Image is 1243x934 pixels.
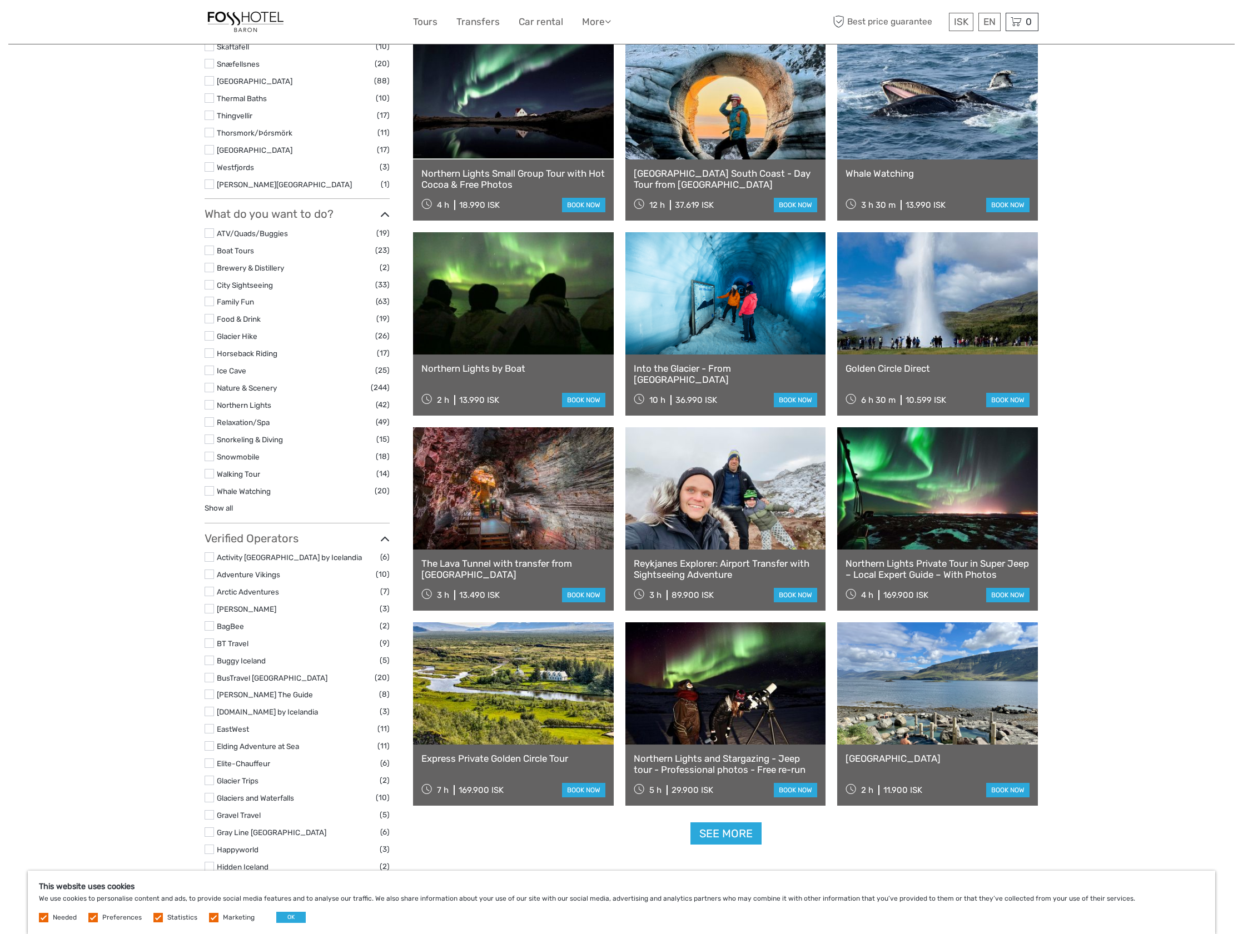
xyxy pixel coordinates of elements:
a: book now [986,588,1030,602]
a: Glacier Hike [217,332,257,341]
div: 13.490 ISK [459,590,500,600]
a: Northern Lights Private Tour in Super Jeep – Local Expert Guide – With Photos [846,558,1030,581]
a: EastWest [217,725,249,733]
a: Snæfellsnes [217,59,260,68]
div: 36.990 ISK [675,395,717,405]
div: 29.900 ISK [672,785,713,795]
a: Snorkeling & Diving [217,435,283,444]
a: Tours [413,14,437,30]
a: BusTravel [GEOGRAPHIC_DATA] [217,673,327,682]
span: (49) [376,416,390,428]
span: (2) [380,620,390,632]
a: Food & Drink [217,314,261,323]
a: Reykjanes Explorer: Airport Transfer with Sightseeing Adventure [634,558,818,581]
span: (20) [375,57,390,70]
a: The Lava Tunnel with transfer from [GEOGRAPHIC_DATA] [421,558,605,581]
div: EN [978,13,1001,31]
label: Statistics [167,913,197,922]
a: Boat Tours [217,246,254,255]
span: (8) [379,688,390,701]
a: book now [774,588,817,602]
label: Marketing [223,913,255,922]
a: book now [986,783,1030,797]
span: (11) [377,722,390,735]
a: Westfjords [217,163,254,172]
a: book now [562,393,605,407]
div: 13.990 ISK [459,395,499,405]
a: Whale Watching [217,487,271,496]
span: (1) [381,178,390,191]
span: (3) [380,602,390,615]
a: Transfers [456,14,500,30]
span: (6) [380,757,390,770]
a: Express Private Golden Circle Tour [421,753,605,764]
span: (6) [380,826,390,838]
span: (20) [375,485,390,497]
a: book now [774,198,817,212]
a: Family Fun [217,297,254,306]
div: 169.900 ISK [459,785,504,795]
a: More [582,14,611,30]
a: Happyworld [217,845,258,854]
a: Whale Watching [846,168,1030,179]
a: [GEOGRAPHIC_DATA] [846,753,1030,764]
span: 7 h [437,785,449,795]
a: Car rental [519,14,563,30]
button: Open LiveChat chat widget [128,17,141,31]
span: (23) [375,244,390,257]
a: [PERSON_NAME] [217,605,276,613]
h3: Verified Operators [205,532,390,545]
span: (42) [376,398,390,411]
span: (88) [374,74,390,87]
span: (11) [377,126,390,139]
span: 2 h [861,785,873,795]
a: Into the Glacier - From [GEOGRAPHIC_DATA] [634,363,818,386]
a: Elding Adventure at Sea [217,742,299,751]
span: (33) [375,278,390,291]
a: book now [562,783,605,797]
a: Northern Lights Small Group Tour with Hot Cocoa & Free Photos [421,168,605,191]
span: 4 h [437,200,449,210]
span: (10) [376,40,390,53]
span: (17) [377,143,390,156]
a: Thingvellir [217,111,252,120]
a: Snowmobile [217,452,260,461]
a: Gravel Travel [217,811,261,820]
div: 169.900 ISK [883,590,928,600]
div: We use cookies to personalise content and ads, to provide social media features and to analyse ou... [28,871,1215,934]
a: Show all [205,503,233,512]
span: (2) [380,261,390,274]
a: Hidden Iceland [217,862,269,871]
span: (2) [380,774,390,787]
span: (9) [380,637,390,650]
span: 0 [1024,16,1033,27]
p: We're away right now. Please check back later! [16,19,126,28]
span: (19) [376,312,390,325]
div: 37.619 ISK [675,200,714,210]
span: (17) [377,347,390,359]
a: Brewery & Distillery [217,263,284,272]
img: 1355-f22f4eb0-fb05-4a92-9bea-b034c25151e6_logo_small.jpg [205,8,287,36]
a: BagBee [217,622,244,631]
a: Thermal Baths [217,94,267,103]
a: Gray Line [GEOGRAPHIC_DATA] [217,828,326,837]
span: (15) [376,433,390,446]
span: (26) [375,329,390,342]
span: 6 h 30 m [861,395,896,405]
div: 11.900 ISK [883,785,922,795]
a: [GEOGRAPHIC_DATA] [217,146,292,154]
a: Glacier Trips [217,776,258,785]
span: (6) [380,551,390,563]
div: 10.599 ISK [906,395,946,405]
label: Preferences [102,913,142,922]
h5: This website uses cookies [39,882,1204,891]
a: Golden Circle Direct [846,363,1030,374]
a: Relaxation/Spa [217,418,270,427]
span: (14) [376,467,390,480]
span: (5) [380,654,390,667]
span: Best price guarantee [830,13,946,31]
a: Northern Lights by Boat [421,363,605,374]
a: Ice Cave [217,366,246,375]
a: [GEOGRAPHIC_DATA] South Coast - Day Tour from [GEOGRAPHIC_DATA] [634,168,818,191]
a: book now [774,393,817,407]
